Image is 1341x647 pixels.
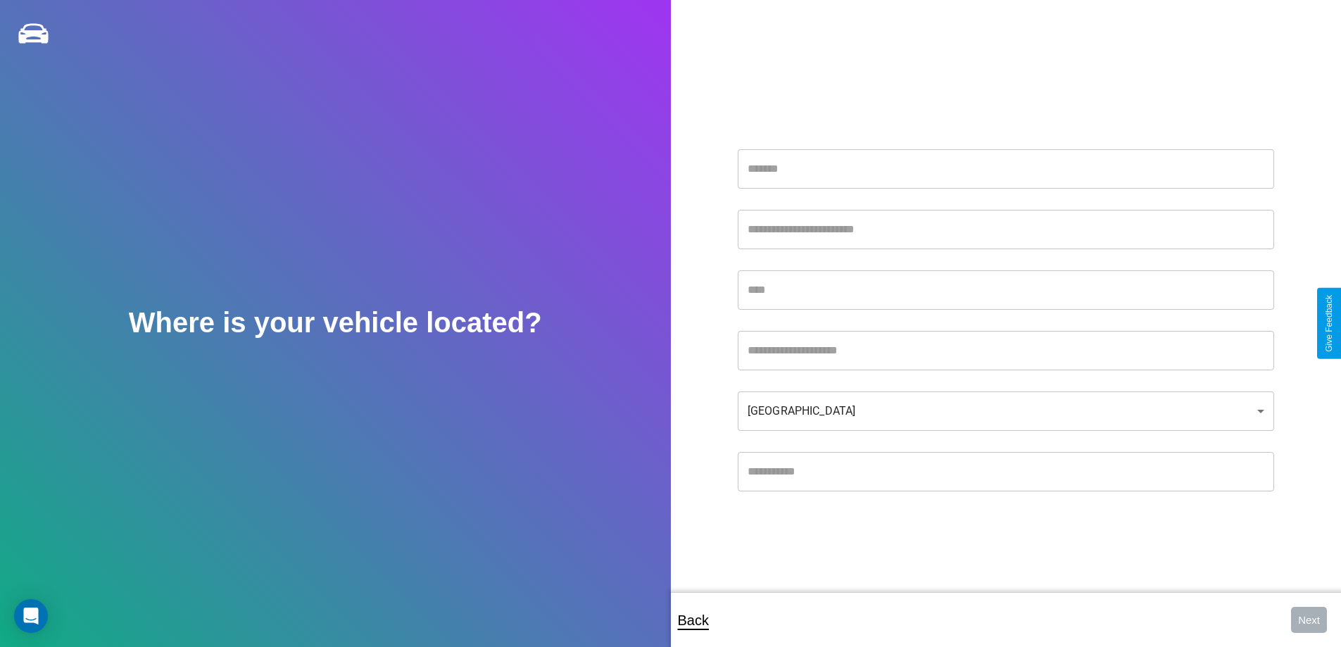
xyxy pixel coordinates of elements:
[129,307,542,339] h2: Where is your vehicle located?
[1324,295,1334,352] div: Give Feedback
[738,391,1274,431] div: [GEOGRAPHIC_DATA]
[14,599,48,633] div: Open Intercom Messenger
[678,608,709,633] p: Back
[1291,607,1327,633] button: Next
